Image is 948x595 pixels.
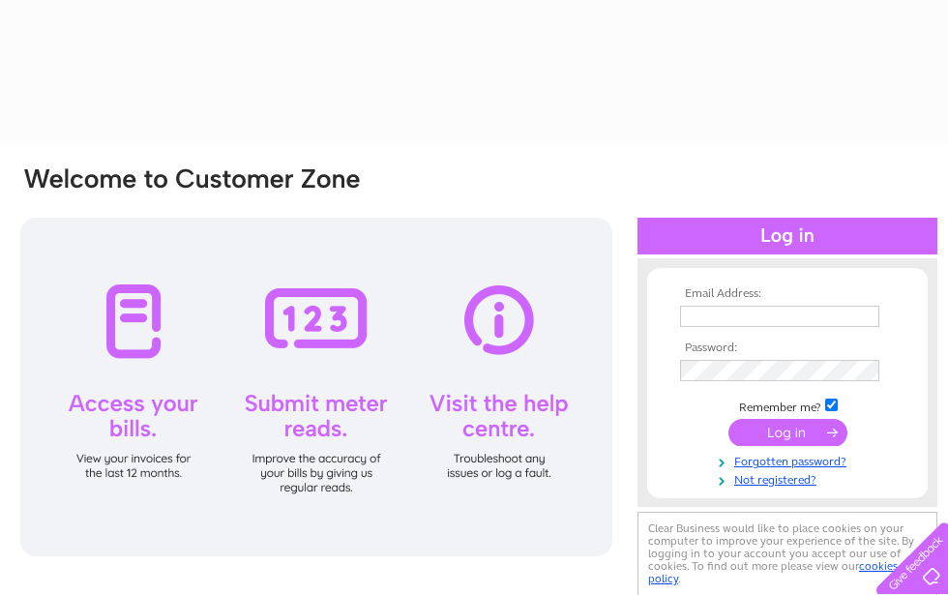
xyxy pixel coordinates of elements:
th: Email Address: [675,287,900,301]
a: cookies policy [648,559,898,585]
input: Submit [728,419,847,446]
a: Not registered? [680,469,900,488]
a: Forgotten password? [680,451,900,469]
th: Password: [675,342,900,355]
td: Remember me? [675,396,900,415]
